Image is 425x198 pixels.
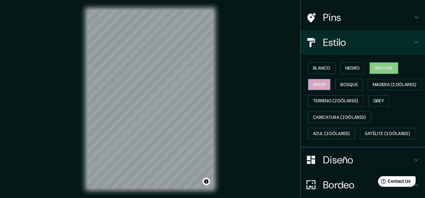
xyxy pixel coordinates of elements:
[360,128,415,139] button: Satélite (3 dólares)
[323,11,413,24] h4: Pins
[340,62,365,74] button: Negro
[87,10,213,188] canvas: Mapa
[335,79,363,90] button: Bosque
[308,62,335,74] button: Blanco
[308,128,355,139] button: Azul (2 dólares)
[203,178,210,185] button: Atribución de choques
[323,36,413,49] h4: Estilo
[301,30,425,55] div: Estilo
[323,154,413,166] h4: Diseño
[368,95,389,107] button: Grey
[368,79,421,90] button: Madera (2 dólares)
[323,179,413,191] h4: Bordeo
[301,5,425,30] div: Pins
[370,62,398,74] button: Natural
[301,172,425,197] div: Bordeo
[308,79,330,90] button: Amor
[308,112,371,123] button: Caricatura (2 dólares)
[301,147,425,172] div: Diseño
[308,95,363,107] button: Terreno (2 dólares)
[370,174,418,191] iframe: Help widget launcher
